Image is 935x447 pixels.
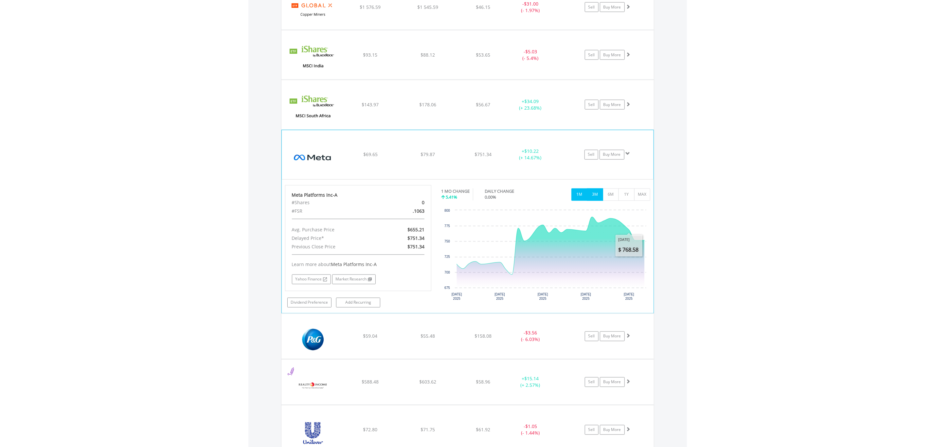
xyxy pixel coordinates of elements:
[506,98,555,111] div: + (+ 23.68%)
[362,101,379,108] span: $143.97
[363,333,377,339] span: $59.04
[600,50,625,60] a: Buy More
[287,199,382,207] div: #Shares
[285,322,341,357] img: EQU.US.PG.png
[292,275,331,284] a: Yahoo Finance
[475,152,492,158] span: $751.34
[600,2,625,12] a: Buy More
[571,188,587,201] button: 1M
[285,88,341,128] img: EQU.US.EZA.png
[441,207,650,305] div: Chart. Highcharts interactive chart.
[417,4,438,10] span: $1 545.59
[332,275,376,284] a: Market Research
[525,330,537,336] span: $3.56
[444,286,450,290] text: 675
[441,207,650,305] svg: Interactive chart
[292,192,425,199] div: Meta Platforms Inc-A
[476,427,490,433] span: $61.92
[287,234,382,243] div: Delayed Price*
[506,148,555,161] div: + (+ 14.67%)
[292,261,425,268] div: Learn more about
[600,425,625,435] a: Buy More
[441,188,470,195] div: 1 MO CHANGE
[506,376,555,389] div: + (+ 2.57%)
[495,293,505,301] text: [DATE] 2025
[331,261,377,268] span: Meta Platforms Inc-A
[485,194,496,200] span: 0.00%
[525,98,539,104] span: $34.09
[444,224,450,228] text: 775
[407,244,424,250] span: $751.34
[624,293,634,301] text: [DATE] 2025
[336,298,380,308] a: Add Recurring
[600,150,624,160] a: Buy More
[485,188,537,195] div: DAILY CHANGE
[524,148,539,154] span: $10.22
[421,52,435,58] span: $88.12
[363,152,378,158] span: $69.65
[444,271,450,275] text: 700
[600,331,625,341] a: Buy More
[506,1,555,14] div: - (- 1.97%)
[287,207,382,216] div: #FSR
[506,423,555,437] div: - (- 1.44%)
[444,240,450,243] text: 750
[285,138,341,178] img: EQU.US.META.png
[287,226,382,234] div: Avg. Purchase Price
[619,188,635,201] button: 1Y
[476,52,490,58] span: $53.65
[419,101,436,108] span: $178.06
[363,52,377,58] span: $93.15
[360,4,381,10] span: $1 576.59
[421,333,435,339] span: $55.48
[421,427,435,433] span: $71.75
[446,194,457,200] span: 5.41%
[585,425,599,435] a: Sell
[419,379,436,385] span: $603.62
[475,333,492,339] span: $158.08
[285,368,341,403] img: EQU.US.O.png
[587,188,603,201] button: 3M
[585,50,599,60] a: Sell
[525,48,537,55] span: $5.03
[584,150,598,160] a: Sell
[538,293,548,301] text: [DATE] 2025
[444,255,450,259] text: 725
[363,427,377,433] span: $72.80
[382,207,429,216] div: .1063
[452,293,462,301] text: [DATE] 2025
[603,188,619,201] button: 6M
[476,4,490,10] span: $46.15
[287,243,382,251] div: Previous Close Price
[287,298,332,308] a: Dividend Preference
[585,377,599,387] a: Sell
[524,1,538,7] span: $31.00
[585,2,599,12] a: Sell
[600,377,625,387] a: Buy More
[506,48,555,62] div: - (- 5.4%)
[444,209,450,213] text: 800
[506,330,555,343] div: - (- 6.03%)
[362,379,379,385] span: $588.48
[407,227,424,233] span: $655.21
[581,293,591,301] text: [DATE] 2025
[476,379,490,385] span: $58.96
[634,188,650,201] button: MAX
[285,39,341,78] img: EQU.US.INDA.png
[421,152,435,158] span: $79.87
[585,331,599,341] a: Sell
[407,235,424,241] span: $751.34
[525,423,537,430] span: $1.05
[476,101,490,108] span: $56.67
[382,199,429,207] div: 0
[525,376,539,382] span: $15.14
[585,100,599,110] a: Sell
[600,100,625,110] a: Buy More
